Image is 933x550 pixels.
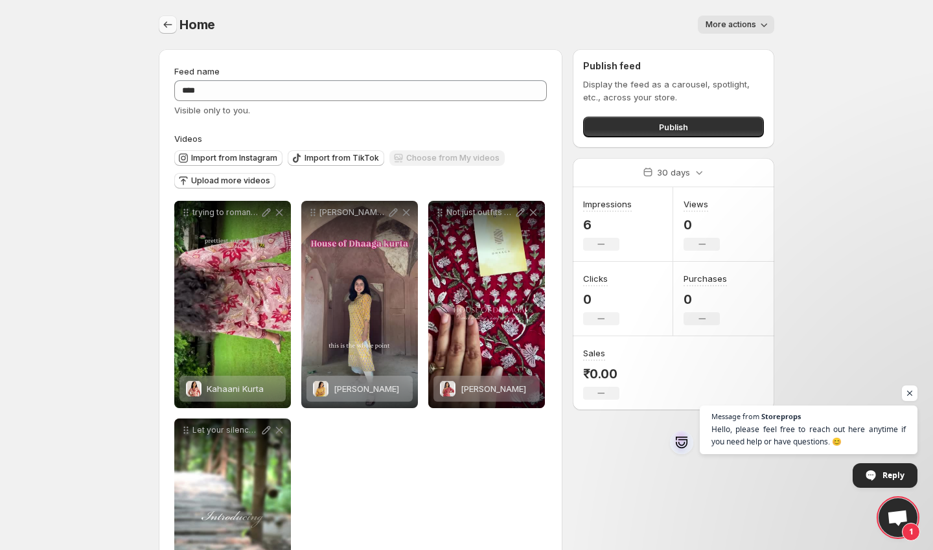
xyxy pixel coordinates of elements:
[902,523,920,541] span: 1
[583,198,632,211] h3: Impressions
[684,272,727,285] h3: Purchases
[684,292,727,307] p: 0
[583,217,632,233] p: 6
[711,423,906,448] span: Hello, please feel free to reach out here anytime if you need help or have questions. 😊
[583,78,764,104] p: Display the feed as a carousel, spotlight, etc., across your store.
[174,133,202,144] span: Videos
[446,207,514,218] p: Not just outfits but pieces of everyday joy Light breezy and made for the woman on the go Style t...
[684,217,720,233] p: 0
[191,176,270,186] span: Upload more videos
[583,366,619,382] p: ₹0.00
[461,384,526,394] span: [PERSON_NAME]
[879,498,917,537] a: Open chat
[305,153,379,163] span: Import from TikTok
[174,66,220,76] span: Feed name
[319,207,387,218] p: [PERSON_NAME] from houseofdhaaga House of Dhaaga - a brand that slowly handcrafts each piece with...
[174,150,282,166] button: Import from Instagram
[192,207,260,218] p: trying to romanticise my life in these suits from houseofdhaaga
[711,413,759,420] span: Message from
[659,120,688,133] span: Publish
[301,201,418,408] div: [PERSON_NAME] from houseofdhaaga House of Dhaaga - a brand that slowly handcrafts each piece with...
[882,464,904,487] span: Reply
[583,347,605,360] h3: Sales
[761,413,801,420] span: Storeprops
[583,117,764,137] button: Publish
[684,198,708,211] h3: Views
[334,384,399,394] span: [PERSON_NAME]
[174,201,291,408] div: trying to romanticise my life in these suits from houseofdhaagaKahaani KurtaKahaani Kurta
[159,16,177,34] button: Settings
[583,272,608,285] h3: Clicks
[698,16,774,34] button: More actions
[288,150,384,166] button: Import from TikTok
[179,17,215,32] span: Home
[583,292,619,307] p: 0
[191,153,277,163] span: Import from Instagram
[174,105,250,115] span: Visible only to you.
[583,60,764,73] h2: Publish feed
[207,384,264,394] span: Kahaani Kurta
[706,19,756,30] span: More actions
[657,166,690,179] p: 30 days
[174,173,275,189] button: Upload more videos
[192,425,260,435] p: Let your silence speak in shades of blue The Awaaz Kurta is where comfort meets quiet strength ta...
[428,201,545,408] div: Not just outfits but pieces of everyday joy Light breezy and made for the woman on the go Style t...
